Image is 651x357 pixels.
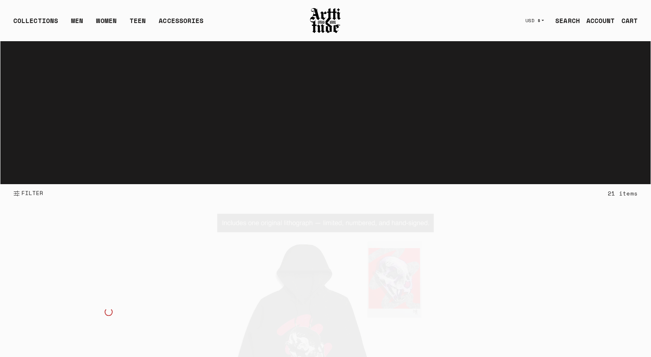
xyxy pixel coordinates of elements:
a: Open cart [615,13,638,29]
a: TEEN [130,16,146,32]
span: FILTER [20,189,44,197]
span: USD $ [525,17,541,24]
a: SEARCH [549,13,580,29]
video: Your browser does not support the video tag. [0,41,651,184]
a: ACCOUNT [580,13,615,29]
a: WOMEN [96,16,117,32]
a: MEN [71,16,83,32]
div: 21 items [608,189,638,198]
ul: Main navigation [7,16,210,32]
button: Show filters [13,185,44,202]
div: CART [622,16,638,25]
div: COLLECTIONS [13,16,58,32]
button: USD $ [521,12,549,29]
img: Arttitude [309,7,342,34]
div: ACCESSORIES [159,16,204,32]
